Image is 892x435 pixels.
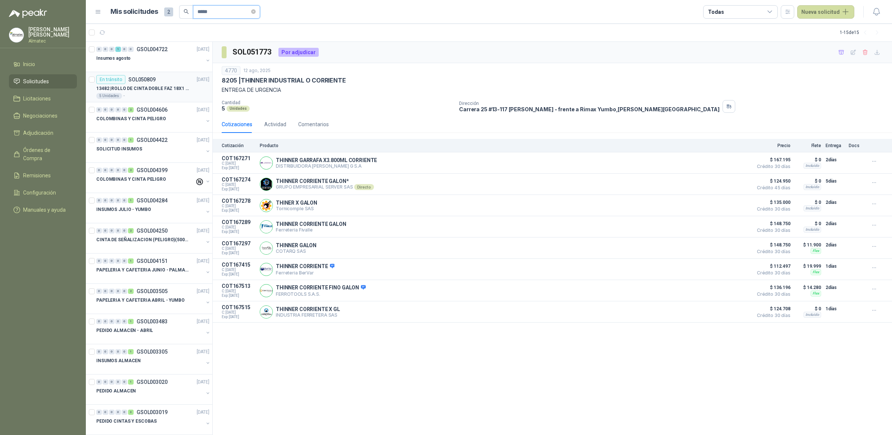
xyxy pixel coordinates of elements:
[96,75,125,84] div: En tránsito
[96,196,211,220] a: 0 0 0 0 0 1 GSOL004284[DATE] INSUMOS JULIO - YUMBO
[753,313,790,318] span: Crédito 30 días
[233,46,272,58] h3: SOL051773
[222,204,255,208] span: C: [DATE]
[826,177,844,186] p: 5 días
[354,184,374,190] div: Directo
[9,91,77,106] a: Licitaciones
[128,349,134,354] div: 1
[826,155,844,164] p: 2 días
[96,349,102,354] div: 0
[122,47,127,52] div: 0
[96,379,102,385] div: 0
[197,76,209,83] p: [DATE]
[96,327,153,334] p: PEDIDO ALMACEN - ABRIL
[115,258,121,264] div: 0
[753,304,790,313] span: $ 124.708
[222,251,255,255] span: Exp: [DATE]
[122,319,127,324] div: 0
[96,319,102,324] div: 0
[96,146,142,153] p: SOLICITUD INSUMOS
[197,167,209,174] p: [DATE]
[826,283,844,292] p: 2 días
[197,258,209,265] p: [DATE]
[109,289,115,294] div: 0
[826,219,844,228] p: 2 días
[222,155,255,161] p: COT167271
[96,85,189,92] p: 13482 | ROLLO DE CINTA DOBLE FAZ 18X1 MM TESSA
[96,93,122,99] div: 5 Unidades
[222,262,255,268] p: COT167415
[96,47,102,52] div: 0
[96,408,211,432] a: 0 0 0 0 0 3 GSOL003019[DATE] PEDIDO CINTAS Y ESCOBAS
[96,317,211,341] a: 0 0 0 0 0 1 GSOL003483[DATE] PEDIDO ALMACEN - ABRIL
[109,198,115,203] div: 0
[109,107,115,112] div: 0
[115,410,121,415] div: 0
[128,107,134,112] div: 2
[122,410,127,415] div: 0
[222,246,255,251] span: C: [DATE]
[137,137,168,143] p: GSOL004422
[222,310,255,315] span: C: [DATE]
[96,168,102,173] div: 0
[122,379,127,385] div: 0
[137,349,168,354] p: GSOL003305
[278,48,319,57] div: Por adjudicar
[298,120,329,128] div: Comentarios
[184,9,189,14] span: search
[23,94,51,103] span: Licitaciones
[96,377,211,401] a: 0 0 0 0 0 1 GSOL003020[DATE] PEDIDO ALMACEN
[103,289,108,294] div: 0
[276,306,340,312] p: THINNER CORRIENTE X GL
[197,348,209,355] p: [DATE]
[222,304,255,310] p: COT167515
[276,178,374,184] p: THINNER CORRIENTE GALON*
[197,137,209,144] p: [DATE]
[115,349,121,354] div: 0
[23,112,57,120] span: Negociaciones
[9,203,77,217] a: Manuales y ayuda
[122,289,127,294] div: 0
[96,357,141,364] p: INSUMOS ALMACEN
[459,101,720,106] p: Dirección
[222,143,255,148] p: Cotización
[122,198,127,203] div: 0
[276,242,316,248] p: THINNER GALON
[795,304,821,313] p: $ 0
[753,228,790,233] span: Crédito 30 días
[109,410,115,415] div: 0
[96,267,189,274] p: PAPELERIA Y CAFETERIA JUNIO - PALMASECA
[137,319,168,324] p: GSOL003483
[260,306,272,318] img: Company Logo
[276,200,317,206] p: THINER X GALON
[109,168,115,173] div: 0
[109,349,115,354] div: 0
[753,186,790,190] span: Crédito 45 días
[260,221,272,233] img: Company Logo
[86,72,212,102] a: En tránsitoSOL050809[DATE] 13482 |ROLLO DE CINTA DOBLE FAZ 18X1 MM TESSA5 Unidades-
[128,379,134,385] div: 1
[222,183,255,187] span: C: [DATE]
[122,107,127,112] div: 0
[115,137,121,143] div: 0
[795,283,821,292] p: $ 14.280
[795,240,821,249] p: $ 11.900
[96,297,185,304] p: PAPELERIA Y CAFETERIA ABRIL - YUMBO
[197,197,209,204] p: [DATE]
[96,206,151,213] p: INSUMOS JULIO - YUMBO
[128,289,134,294] div: 2
[826,304,844,313] p: 1 días
[137,47,168,52] p: GSOL004722
[260,178,272,190] img: Company Logo
[96,55,131,62] p: Insumos agosto
[103,228,108,233] div: 0
[137,107,168,112] p: GSOL004606
[197,318,209,325] p: [DATE]
[96,410,102,415] div: 0
[9,143,77,165] a: Órdenes de Compra
[103,198,108,203] div: 0
[96,107,102,112] div: 0
[96,137,102,143] div: 0
[804,163,821,169] div: Incluido
[128,410,134,415] div: 3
